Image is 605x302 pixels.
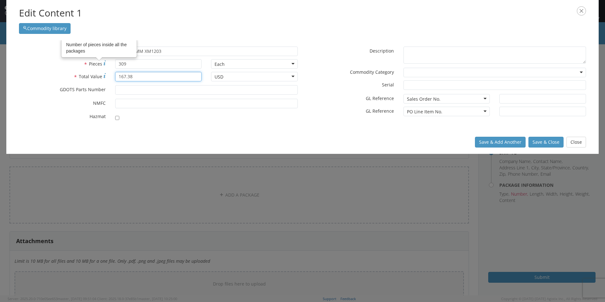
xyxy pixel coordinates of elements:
[62,39,136,57] div: Number of pieces inside all the packages
[366,108,394,114] span: GL Reference
[528,137,564,148] button: Save & Close
[93,100,106,106] span: NMFC
[79,73,102,79] span: Total Value
[19,6,586,20] h2: Edit Content 1
[60,86,106,92] span: GDOTS Parts Number
[407,96,440,102] div: Sales Order No.
[215,61,225,67] div: Each
[215,74,223,80] div: USD
[89,61,102,67] span: Pieces
[19,23,71,34] button: Commodity library
[90,113,106,119] span: Hazmat
[366,95,394,101] span: GL Reference
[382,82,394,88] span: Serial
[566,137,586,148] button: Close
[370,48,394,54] span: Description
[475,137,526,148] button: Save & Add Another
[407,109,442,115] div: PO Line Item No.
[350,69,394,75] span: Commodity Category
